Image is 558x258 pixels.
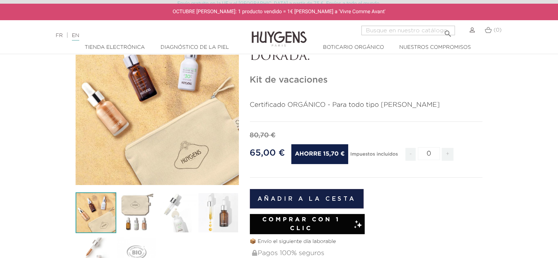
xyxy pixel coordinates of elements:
font: Boticario orgánico [323,45,384,50]
font: Envío gratuito en la UE y el [GEOGRAPHIC_DATA] a partir de 75 €. Envíos a todo el mundo. [177,1,381,7]
font: Ahorre 15,70 € [295,151,345,157]
input: Buscar [361,26,455,35]
font: Tienda electrónica [85,45,145,50]
img: Kit de vacaciones [76,192,116,233]
font: EN [72,33,79,38]
img: Pagos 100% seguros [252,250,257,256]
a: Nuestros compromisos [395,44,474,51]
font: | [66,33,68,39]
font: Diagnóstico de la piel [161,45,229,50]
font: PARA UNA TEZ RADIANTE, PROTEGIDA Y NATURALMENTE DORADA. [250,23,448,63]
font: (0) [493,28,502,33]
font: OCTUBRE [PERSON_NAME]: 1 producto vendido = 1€ [PERSON_NAME] a 'Vivre Comme Avant' [172,9,385,15]
img: Huygens [252,19,307,48]
a: EN [72,33,79,41]
font: Kit de vacaciones [250,76,328,84]
font: Pagos 100% seguros [258,250,324,257]
button:  [441,23,454,33]
font: + [446,151,449,157]
font: 80,70 € [250,132,276,139]
font: - [409,151,412,157]
a: Diagnóstico de la piel [157,44,233,51]
font: 65,00 € [250,149,285,157]
font: Nuestros compromisos [399,45,471,50]
font: 📦 Envío el siguiente día laborable [250,239,336,244]
a: Boticario orgánico [317,44,390,51]
a: Tienda electrónica [78,44,152,51]
font: Certificado ORGÁNICO - Para todo tipo [PERSON_NAME] [250,102,440,108]
input: Cantidad [418,147,440,160]
font: Impuestos incluidos [350,152,398,157]
button: Añadir a la cesta [250,189,364,208]
font:  [443,29,452,38]
a: FR [56,33,63,38]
